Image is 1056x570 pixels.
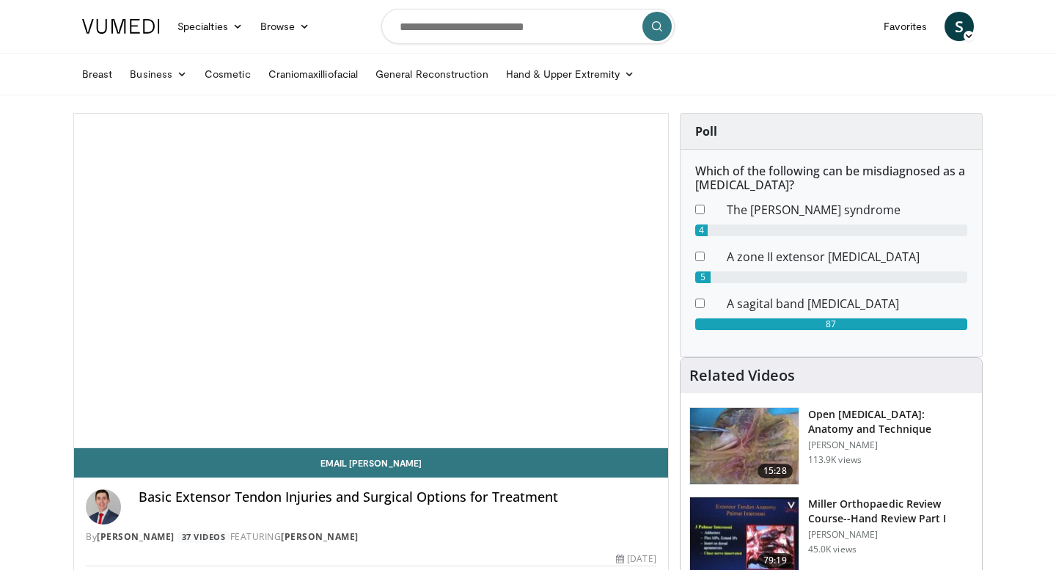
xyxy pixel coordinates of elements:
[690,408,799,484] img: Bindra_-_open_carpal_tunnel_2.png.150x105_q85_crop-smart_upscale.jpg
[808,439,973,451] p: [PERSON_NAME]
[74,448,668,478] a: Email [PERSON_NAME]
[281,530,359,543] a: [PERSON_NAME]
[169,12,252,41] a: Specialties
[139,489,656,505] h4: Basic Extensor Tendon Injuries and Surgical Options for Treatment
[695,271,711,283] div: 5
[381,9,675,44] input: Search topics, interventions
[758,464,793,478] span: 15:28
[74,114,668,448] video-js: Video Player
[73,59,121,89] a: Breast
[695,318,967,330] div: 87
[196,59,260,89] a: Cosmetic
[808,544,857,555] p: 45.0K views
[252,12,319,41] a: Browse
[97,530,175,543] a: [PERSON_NAME]
[808,497,973,526] h3: Miller Orthopaedic Review Course--Hand Review Part I
[260,59,367,89] a: Craniomaxilliofacial
[758,553,793,568] span: 79:19
[616,552,656,566] div: [DATE]
[86,489,121,525] img: Avatar
[695,164,967,192] h6: Which of the following can be misdiagnosed as a [MEDICAL_DATA]?
[177,531,230,544] a: 37 Videos
[808,529,973,541] p: [PERSON_NAME]
[808,454,862,466] p: 113.9K views
[367,59,497,89] a: General Reconstruction
[689,407,973,485] a: 15:28 Open [MEDICAL_DATA]: Anatomy and Technique [PERSON_NAME] 113.9K views
[82,19,160,34] img: VuMedi Logo
[689,367,795,384] h4: Related Videos
[875,12,936,41] a: Favorites
[716,248,978,266] dd: A zone II extensor [MEDICAL_DATA]
[86,530,656,544] div: By FEATURING
[945,12,974,41] a: S
[121,59,196,89] a: Business
[695,224,708,236] div: 4
[497,59,644,89] a: Hand & Upper Extremity
[716,295,978,313] dd: A sagital band [MEDICAL_DATA]
[695,123,717,139] strong: Poll
[808,407,973,436] h3: Open [MEDICAL_DATA]: Anatomy and Technique
[716,201,978,219] dd: The [PERSON_NAME] syndrome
